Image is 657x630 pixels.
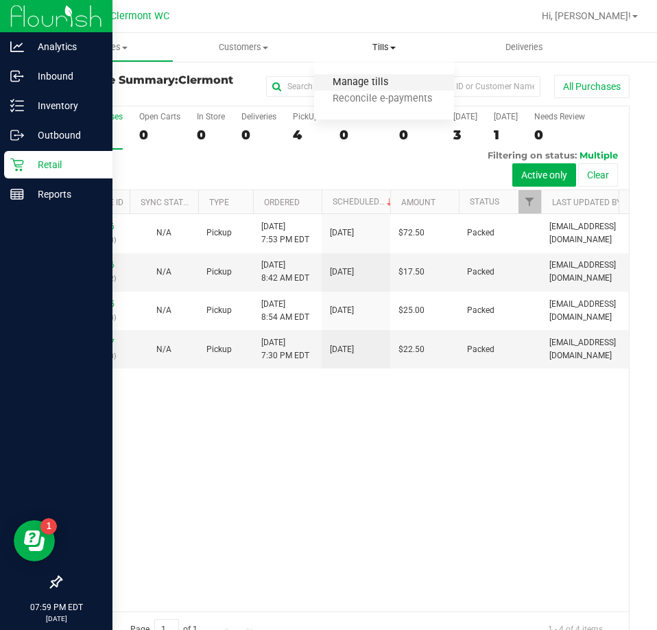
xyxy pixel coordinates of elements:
inline-svg: Analytics [10,40,24,54]
button: All Purchases [554,75,630,98]
a: Sync Status [141,198,193,207]
iframe: Resource center [14,520,55,561]
span: Not Applicable [156,228,171,237]
span: [DATE] 7:53 PM EDT [261,220,309,246]
span: $72.50 [398,226,425,240]
span: [DATE] 7:30 PM EDT [261,336,309,362]
div: 0 [139,127,180,143]
span: $17.50 [398,266,425,279]
button: Active only [512,163,576,187]
span: [DATE] [330,226,354,240]
span: $25.00 [398,304,425,317]
span: Filtering on status: [488,150,577,161]
span: Not Applicable [156,305,171,315]
inline-svg: Retail [10,158,24,172]
a: Tills Manage tills Reconcile e-payments [314,33,455,62]
a: Amount [401,198,435,207]
span: Manage tills [314,77,407,89]
p: Retail [24,156,106,173]
span: Packed [467,343,494,356]
span: Hi, [PERSON_NAME]! [542,10,631,21]
span: [DATE] 8:54 AM EDT [261,298,309,324]
p: Inventory [24,97,106,114]
p: Reports [24,186,106,202]
div: 0 [241,127,276,143]
button: N/A [156,304,171,317]
p: Outbound [24,127,106,143]
button: N/A [156,343,171,356]
inline-svg: Inbound [10,69,24,83]
input: Search Purchase ID, Original ID, State Registry ID or Customer Name... [266,76,540,97]
p: Analytics [24,38,106,55]
span: Tills [314,41,455,54]
a: Scheduled [333,197,395,207]
div: [DATE] [494,112,518,121]
div: 4 [293,127,323,143]
p: [DATE] [6,614,106,624]
div: 0 [534,127,585,143]
span: [DATE] [330,343,354,356]
a: Deliveries [454,33,595,62]
span: Packed [467,266,494,279]
span: [DATE] [330,304,354,317]
span: Packed [467,304,494,317]
a: Filter [518,190,541,213]
span: Pickup [206,226,232,240]
span: $22.50 [398,343,425,356]
a: Ordered [264,198,300,207]
span: [DATE] 8:42 AM EDT [261,259,309,285]
button: Clear [578,163,618,187]
inline-svg: Outbound [10,128,24,142]
a: Customers [174,33,314,62]
span: Reconcile e-payments [314,93,451,105]
h3: Purchase Summary: [60,74,250,98]
span: Deliveries [487,41,562,54]
inline-svg: Inventory [10,99,24,113]
div: In Store [197,112,225,121]
span: Customers [174,41,313,54]
p: Inbound [24,68,106,84]
span: Pickup [206,304,232,317]
inline-svg: Reports [10,187,24,201]
p: 07:59 PM EDT [6,601,106,614]
span: Packed [467,226,494,240]
a: Status [470,197,499,207]
div: Needs Review [534,112,585,121]
span: Not Applicable [156,345,171,354]
div: PickUps [293,112,323,121]
span: Clermont WC [110,10,169,22]
a: Type [209,198,229,207]
iframe: Resource center unread badge [40,518,57,535]
span: [DATE] [330,266,354,279]
div: Deliveries [241,112,276,121]
div: 3 [453,127,477,143]
span: Pickup [206,343,232,356]
div: [DATE] [453,112,477,121]
div: 0 [339,127,383,143]
div: 1 [494,127,518,143]
button: N/A [156,266,171,279]
span: Not Applicable [156,267,171,277]
div: 0 [399,127,437,143]
div: Open Carts [139,112,180,121]
span: Pickup [206,266,232,279]
button: N/A [156,226,171,240]
div: 0 [197,127,225,143]
a: Last Updated By [552,198,621,207]
span: Multiple [580,150,618,161]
